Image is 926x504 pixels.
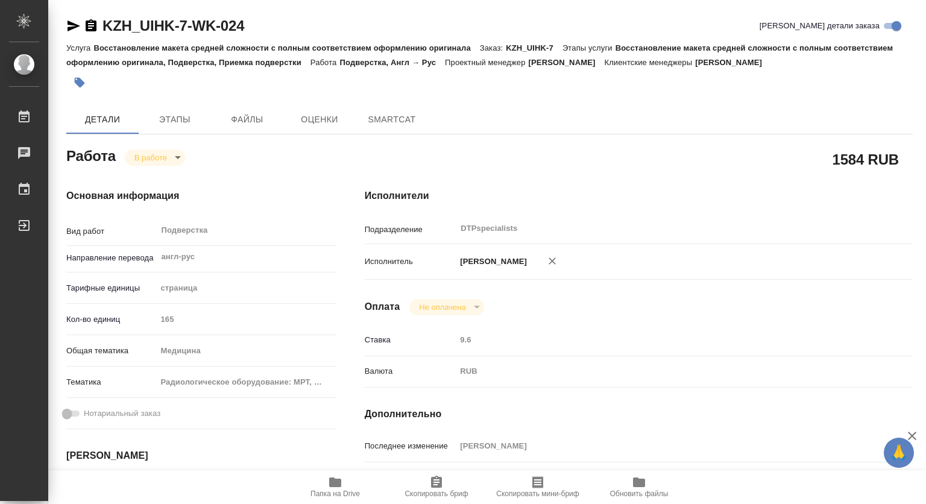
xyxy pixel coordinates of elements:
div: В работе [409,299,483,315]
span: Нотариальный заказ [84,408,160,420]
p: Валюта [365,365,456,377]
p: Подразделение [365,224,456,236]
p: Последнее изменение [365,440,456,452]
div: В работе [125,150,185,166]
p: Работа [310,58,340,67]
p: Направление перевода [66,252,156,264]
p: Этапы услуги [562,43,616,52]
button: Скопировать ссылку [84,19,98,33]
p: Проектный менеджер [445,58,528,67]
button: 🙏 [884,438,914,468]
p: [PERSON_NAME] [695,58,771,67]
h4: Основная информация [66,189,317,203]
span: Скопировать мини-бриф [496,490,579,498]
span: Этапы [146,112,204,127]
span: 🙏 [889,440,909,465]
p: Клиентские менеджеры [604,58,695,67]
input: Пустое поле [156,310,336,328]
button: В работе [131,153,171,163]
p: Тематика [66,376,156,388]
div: Медицина [156,341,336,361]
p: Тарифные единицы [66,282,156,294]
h4: Исполнители [365,189,913,203]
a: KZH_UIHK-7-WK-024 [102,17,244,34]
p: Заказ: [480,43,506,52]
span: Оценки [291,112,348,127]
p: Вид работ [66,225,156,238]
p: Восстановление макета средней сложности с полным соответствием оформлению оригинала [93,43,479,52]
p: [PERSON_NAME] [529,58,605,67]
h2: Работа [66,144,116,166]
h2: 1584 RUB [833,149,899,169]
p: Общая тематика [66,345,156,357]
p: Ставка [365,334,456,346]
span: Детали [74,112,131,127]
p: [PERSON_NAME] [456,256,527,268]
input: Пустое поле [456,437,867,455]
p: KZH_UIHK-7 [506,43,562,52]
button: Не оплачена [415,302,469,312]
input: Пустое поле [456,331,867,348]
div: Радиологическое оборудование: МРТ, КТ, УЗИ, рентгенография [156,372,336,392]
p: Кол-во единиц [66,313,156,326]
button: Удалить исполнителя [539,248,565,274]
button: Обновить файлы [588,470,690,504]
p: Услуга [66,43,93,52]
span: Обновить файлы [610,490,669,498]
span: SmartCat [363,112,421,127]
textarea: файлы в ин сдаем пдф [456,469,867,502]
h4: Оплата [365,300,400,314]
h4: [PERSON_NAME] [66,449,317,463]
p: Подверстка, Англ → Рус [339,58,445,67]
span: Папка на Drive [310,490,360,498]
button: Скопировать бриф [386,470,487,504]
span: Файлы [218,112,276,127]
button: Добавить тэг [66,69,93,96]
button: Папка на Drive [285,470,386,504]
span: [PERSON_NAME] детали заказа [760,20,880,32]
div: страница [156,278,336,298]
p: Исполнитель [365,256,456,268]
button: Скопировать ссылку для ЯМессенджера [66,19,81,33]
h4: Дополнительно [365,407,913,421]
span: Скопировать бриф [405,490,468,498]
button: Скопировать мини-бриф [487,470,588,504]
div: RUB [456,361,867,382]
